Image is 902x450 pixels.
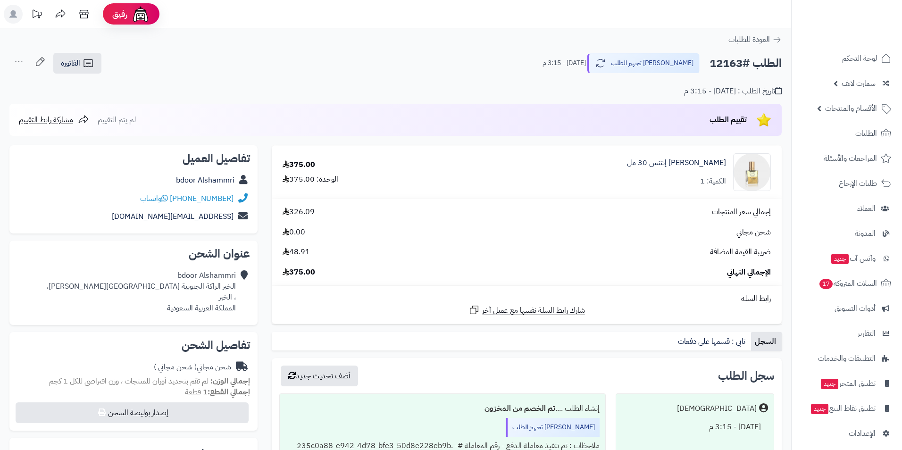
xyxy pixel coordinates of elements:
[818,352,876,365] span: التطبيقات والخدمات
[285,400,600,418] div: إنشاء الطلب ....
[810,402,876,415] span: تطبيق نقاط البيع
[700,176,726,187] div: الكمية: 1
[543,58,586,68] small: [DATE] - 3:15 م
[140,193,168,204] a: واتساب
[797,397,896,420] a: تطبيق نقاط البيعجديد
[855,127,877,140] span: الطلبات
[849,427,876,440] span: الإعدادات
[283,227,305,238] span: 0.00
[170,193,234,204] a: [PHONE_NUMBER]
[112,8,127,20] span: رفيق
[468,304,585,316] a: شارك رابط السلة نفسها مع عميل آخر
[819,279,833,289] span: 17
[19,114,73,125] span: مشاركة رابط التقييم
[131,5,150,24] img: ai-face.png
[17,340,250,351] h2: تفاصيل الشحن
[830,252,876,265] span: وآتس آب
[185,386,250,398] small: 1 قطعة
[482,305,585,316] span: شارك رابط السلة نفسها مع عميل آخر
[797,322,896,345] a: التقارير
[797,147,896,170] a: المراجعات والأسئلة
[712,207,771,217] span: إجمالي سعر المنتجات
[797,297,896,320] a: أدوات التسويق
[506,418,600,437] div: [PERSON_NAME] تجهيز الطلب
[684,86,782,97] div: تاريخ الطلب : [DATE] - 3:15 م
[855,227,876,240] span: المدونة
[627,158,726,168] a: [PERSON_NAME] إنتنس 30 مل
[797,47,896,70] a: لوحة التحكم
[751,332,782,351] a: السجل
[797,172,896,195] a: طلبات الإرجاع
[17,153,250,164] h2: تفاصيل العميل
[19,114,89,125] a: مشاركة رابط التقييم
[797,272,896,295] a: السلات المتروكة17
[831,254,849,264] span: جديد
[728,34,782,45] a: العودة للطلبات
[276,293,778,304] div: رابط السلة
[797,422,896,445] a: الإعدادات
[674,332,751,351] a: تابي : قسمها على دفعات
[283,267,315,278] span: 375.00
[728,34,770,45] span: العودة للطلبات
[208,386,250,398] strong: إجمالي القطع:
[16,402,249,423] button: إصدار بوليصة الشحن
[821,379,838,389] span: جديد
[811,404,828,414] span: جديد
[797,122,896,145] a: الطلبات
[49,375,209,387] span: لم تقم بتحديد أوزان للمنتجات ، وزن افتراضي للكل 1 كجم
[718,370,774,382] h3: سجل الطلب
[61,58,80,69] span: الفاتورة
[839,177,877,190] span: طلبات الإرجاع
[797,372,896,395] a: تطبيق المتجرجديد
[283,247,310,258] span: 48.91
[710,247,771,258] span: ضريبة القيمة المضافة
[47,270,236,313] div: bdoor Alshammri الخبر الراكة الجنوبية [GEOGRAPHIC_DATA][PERSON_NAME]، ، الخبر المملكة العربية الس...
[710,54,782,73] h2: الطلب #12163
[727,267,771,278] span: الإجمالي النهائي
[797,247,896,270] a: وآتس آبجديد
[176,175,234,186] a: bdoor Alshammri
[154,362,231,373] div: شحن مجاني
[842,77,876,90] span: سمارت لايف
[797,197,896,220] a: العملاء
[283,174,338,185] div: الوحدة: 375.00
[17,248,250,259] h2: عنوان الشحن
[825,102,877,115] span: الأقسام والمنتجات
[710,114,747,125] span: تقييم الطلب
[622,418,768,436] div: [DATE] - 3:15 م
[283,159,315,170] div: 375.00
[824,152,877,165] span: المراجعات والأسئلة
[677,403,757,414] div: [DEMOGRAPHIC_DATA]
[838,26,893,46] img: logo-2.png
[210,375,250,387] strong: إجمالي الوزن:
[587,53,700,73] button: [PERSON_NAME] تجهيز الطلب
[797,222,896,245] a: المدونة
[281,366,358,386] button: أضف تحديث جديد
[112,211,234,222] a: [EMAIL_ADDRESS][DOMAIN_NAME]
[857,202,876,215] span: العملاء
[842,52,877,65] span: لوحة التحكم
[835,302,876,315] span: أدوات التسويق
[53,53,101,74] a: الفاتورة
[734,153,770,191] img: 1748672752-3581000019676-nicolai-parfumeur-createur-nicolai-parfumeur-createur-patchouli-intense-...
[820,377,876,390] span: تطبيق المتجر
[154,361,197,373] span: ( شحن مجاني )
[858,327,876,340] span: التقارير
[25,5,49,26] a: تحديثات المنصة
[98,114,136,125] span: لم يتم التقييم
[484,403,555,414] b: تم الخصم من المخزون
[736,227,771,238] span: شحن مجاني
[283,207,315,217] span: 326.09
[818,277,877,290] span: السلات المتروكة
[797,347,896,370] a: التطبيقات والخدمات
